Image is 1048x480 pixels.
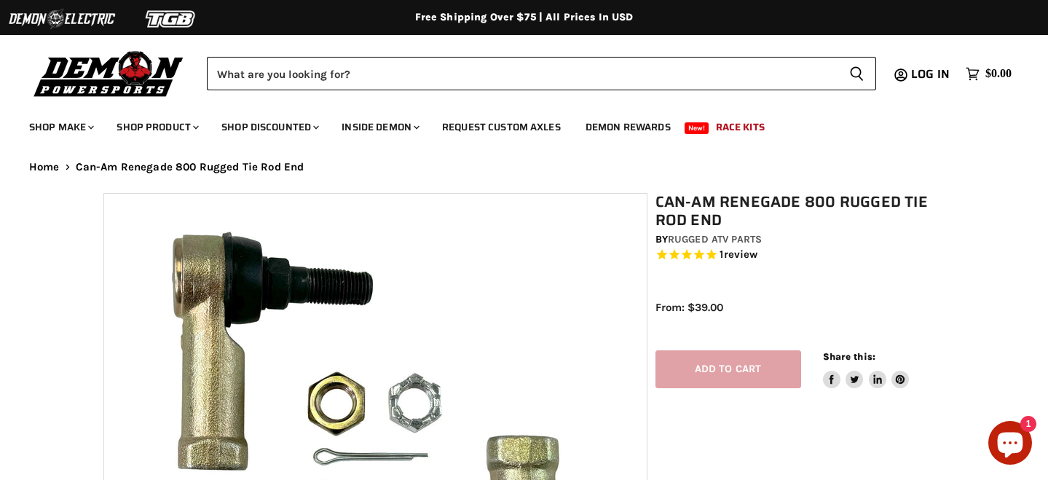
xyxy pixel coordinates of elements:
[76,161,304,173] span: Can-Am Renegade 800 Rugged Tie Rod End
[431,112,572,142] a: Request Custom Axles
[210,112,328,142] a: Shop Discounted
[984,421,1036,468] inbox-online-store-chat: Shopify online store chat
[331,112,428,142] a: Inside Demon
[18,106,1008,142] ul: Main menu
[958,63,1019,84] a: $0.00
[207,57,876,90] form: Product
[117,5,226,33] img: TGB Logo 2
[668,233,762,245] a: Rugged ATV Parts
[911,65,950,83] span: Log in
[18,112,103,142] a: Shop Make
[29,161,60,173] a: Home
[685,122,709,134] span: New!
[655,301,723,314] span: From: $39.00
[7,5,117,33] img: Demon Electric Logo 2
[724,248,758,261] span: review
[575,112,682,142] a: Demon Rewards
[655,232,953,248] div: by
[106,112,208,142] a: Shop Product
[207,57,838,90] input: Search
[823,350,910,389] aside: Share this:
[905,68,958,81] a: Log in
[985,67,1012,81] span: $0.00
[838,57,876,90] button: Search
[655,193,953,229] h1: Can-Am Renegade 800 Rugged Tie Rod End
[823,351,875,362] span: Share this:
[29,47,189,99] img: Demon Powersports
[705,112,776,142] a: Race Kits
[720,248,757,261] span: 1 reviews
[655,248,953,263] span: Rated 5.0 out of 5 stars 1 reviews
